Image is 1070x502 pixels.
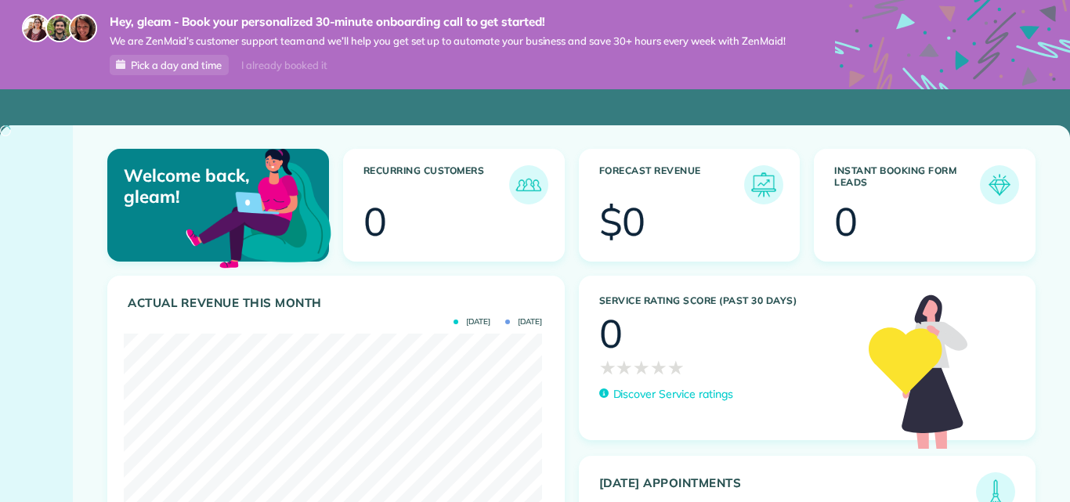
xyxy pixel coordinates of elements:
[128,296,548,310] h3: Actual Revenue this month
[110,34,786,48] span: We are ZenMaid’s customer support team and we’ll help you get set up to automate your business an...
[667,353,685,381] span: ★
[599,295,854,306] h3: Service Rating score (past 30 days)
[183,131,334,283] img: dashboard_welcome-42a62b7d889689a78055ac9021e634bf52bae3f8056760290aed330b23ab8690.png
[513,169,544,200] img: icon_recurring_customers-cf858462ba22bcd05b5a5880d41d6543d210077de5bb9ebc9590e49fd87d84ed.png
[363,165,509,204] h3: Recurring Customers
[110,14,786,30] strong: Hey, gleam - Book your personalized 30-minute onboarding call to get started!
[505,318,542,326] span: [DATE]
[633,353,650,381] span: ★
[131,59,222,71] span: Pick a day and time
[748,169,779,200] img: icon_forecast_revenue-8c13a41c7ed35a8dcfafea3cbb826a0462acb37728057bba2d056411b612bbbe.png
[110,55,229,75] a: Pick a day and time
[599,353,616,381] span: ★
[834,202,858,241] div: 0
[613,386,733,403] p: Discover Service ratings
[834,165,980,204] h3: Instant Booking Form Leads
[124,165,256,207] p: Welcome back, gleam!
[232,56,336,75] div: I already booked it
[22,14,50,42] img: maria-72a9807cf96188c08ef61303f053569d2e2a8a1cde33d635c8a3ac13582a053d.jpg
[984,169,1015,200] img: icon_form_leads-04211a6a04a5b2264e4ee56bc0799ec3eb69b7e499cbb523a139df1d13a81ae0.png
[599,202,646,241] div: $0
[599,314,623,353] div: 0
[363,202,387,241] div: 0
[616,353,633,381] span: ★
[69,14,97,42] img: michelle-19f622bdf1676172e81f8f8fba1fb50e276960ebfe0243fe18214015130c80e4.jpg
[599,165,745,204] h3: Forecast Revenue
[650,353,667,381] span: ★
[599,386,733,403] a: Discover Service ratings
[45,14,74,42] img: jorge-587dff0eeaa6aab1f244e6dc62b8924c3b6ad411094392a53c71c6c4a576187d.jpg
[454,318,490,326] span: [DATE]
